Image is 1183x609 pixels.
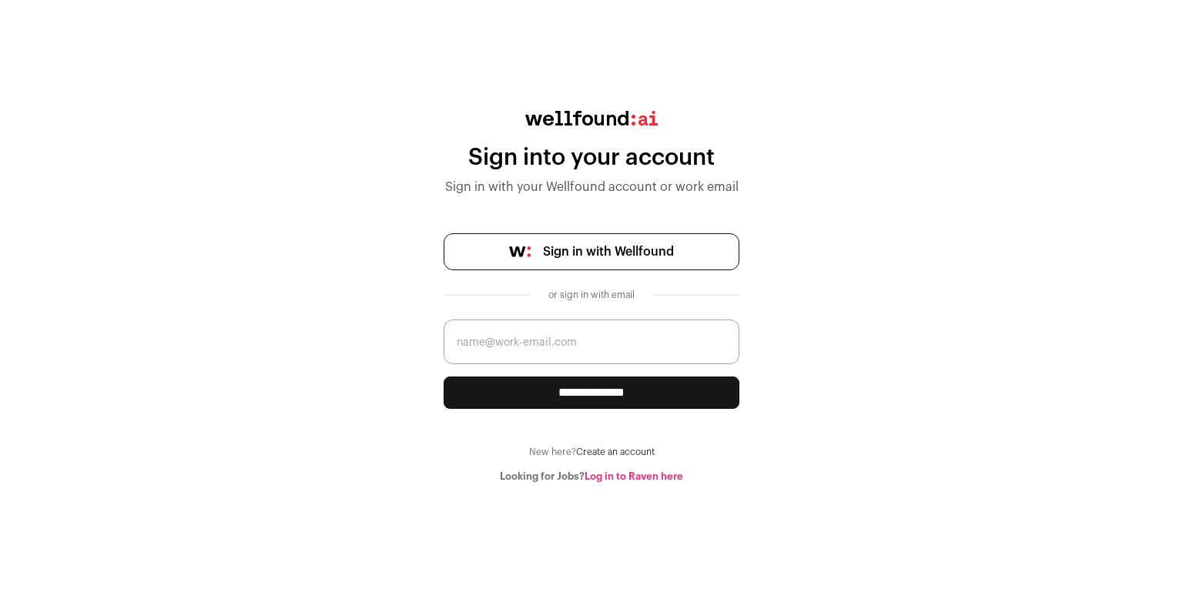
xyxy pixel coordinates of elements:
[542,289,641,301] div: or sign in with email
[444,320,739,364] input: name@work-email.com
[576,447,655,457] a: Create an account
[444,233,739,270] a: Sign in with Wellfound
[444,446,739,458] div: New here?
[543,243,674,261] span: Sign in with Wellfound
[585,471,683,481] a: Log in to Raven here
[444,144,739,172] div: Sign into your account
[525,111,658,125] img: wellfound:ai
[509,246,531,257] img: wellfound-symbol-flush-black-fb3c872781a75f747ccb3a119075da62bfe97bd399995f84a933054e44a575c4.png
[444,470,739,483] div: Looking for Jobs?
[444,178,739,196] div: Sign in with your Wellfound account or work email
